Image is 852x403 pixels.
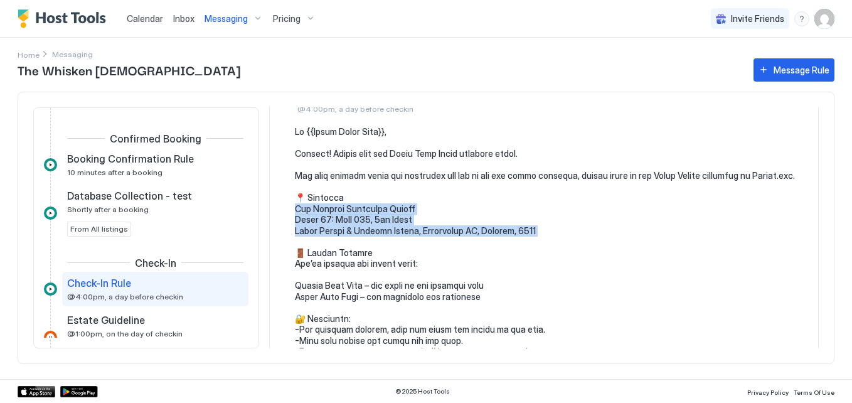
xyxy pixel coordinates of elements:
span: 10 minutes after a booking [67,168,162,177]
a: Host Tools Logo [18,9,112,28]
span: Breadcrumb [52,50,93,59]
div: Breadcrumb [18,48,40,61]
a: Google Play Store [60,386,98,397]
span: Invite Friends [731,13,784,24]
span: Terms Of Use [794,389,834,396]
a: Inbox [173,12,194,25]
span: Database Collection - test [67,190,192,202]
a: Terms Of Use [794,385,834,398]
span: Check-In Rule [67,277,131,289]
div: User profile [814,9,834,29]
a: App Store [18,386,55,397]
span: Booking Confirmation Rule [67,153,194,165]
span: Messaging [205,13,248,24]
span: @1:00pm, on the day of checkin [67,329,183,338]
span: Home [18,50,40,60]
span: Estate Guideline [67,314,145,326]
span: @4:00pm, a day before checkin [297,104,750,114]
a: Privacy Policy [747,385,789,398]
button: Message Rule [753,58,834,82]
span: Inbox [173,13,194,24]
span: The Whisken [DEMOGRAPHIC_DATA] [18,60,741,79]
span: @4:00pm, a day before checkin [67,292,183,301]
div: menu [794,11,809,26]
span: Shortly after a booking [67,205,149,214]
span: From All listings [70,223,128,235]
span: Pricing [273,13,301,24]
a: Home [18,48,40,61]
span: © 2025 Host Tools [395,387,450,395]
span: Check-In [135,257,176,269]
a: Calendar [127,12,163,25]
div: Message Rule [774,63,829,77]
span: Confirmed Booking [110,132,201,145]
span: Calendar [127,13,163,24]
span: Privacy Policy [747,389,789,396]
